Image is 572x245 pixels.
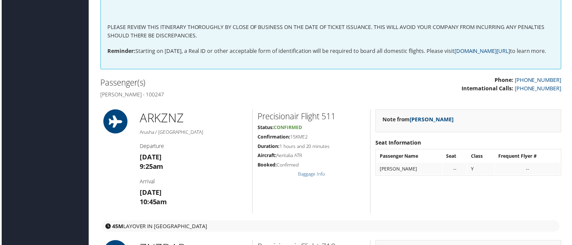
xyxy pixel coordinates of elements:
span: Confirmed [274,125,302,131]
h2: Passenger(s) [99,78,326,89]
strong: Reminder: [106,48,134,55]
strong: Aircraft: [258,153,276,159]
strong: Note from [383,116,455,124]
strong: Duration: [258,144,279,150]
h5: Aeritalia ATR [258,153,366,160]
th: Frequent Flyer # [496,151,562,163]
td: [PERSON_NAME] [377,164,443,176]
h4: Arrival [139,179,247,186]
strong: Status: [258,125,274,131]
th: Class [469,151,496,163]
strong: Booked: [258,162,277,169]
a: [PHONE_NUMBER] [516,77,563,84]
strong: 9:25am [139,163,163,172]
strong: Seat Information [376,140,422,147]
strong: International Calls: [463,85,515,93]
div: -- [500,167,559,173]
h4: [PERSON_NAME] - 100247 [99,91,326,99]
td: Y [469,164,496,176]
div: -- [447,167,465,173]
a: [PERSON_NAME] [411,116,455,124]
strong: [DATE] [139,189,161,198]
strong: 45M [111,224,122,231]
strong: 10:45am [139,198,166,208]
div: layover in [GEOGRAPHIC_DATA] [101,222,561,233]
h5: 1 hours and 20 minutes [258,144,366,151]
p: PLEASE REVIEW THIS ITINERARY THOROUGHLY BY CLOSE OF BUSINESS ON THE DATE OF TICKET ISSUANCE. THIS... [106,23,556,40]
h5: Arusha / [GEOGRAPHIC_DATA] [139,130,247,136]
a: Baggage Info [298,172,325,178]
p: Starting on [DATE], a Real ID or other acceptable form of identification will be required to boar... [106,47,556,56]
strong: [DATE] [139,153,161,162]
a: [PHONE_NUMBER] [516,85,563,93]
h1: ARK ZNZ [139,110,247,127]
h2: Precisionair Flight 511 [258,111,366,123]
h5: 15KME2 [258,134,366,141]
th: Passenger Name [377,151,443,163]
th: Seat [444,151,468,163]
strong: Confirmation: [258,134,290,141]
h5: Confirmed [258,162,366,169]
a: [DOMAIN_NAME][URL] [456,48,511,55]
strong: Phone: [496,77,515,84]
h4: Departure [139,143,247,151]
